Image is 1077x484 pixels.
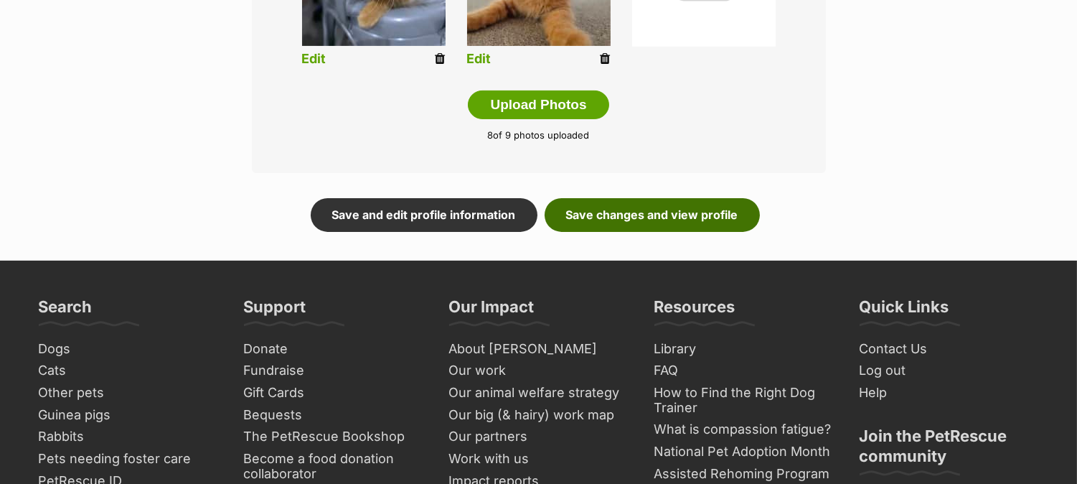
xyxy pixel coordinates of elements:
[33,360,224,382] a: Cats
[238,360,429,382] a: Fundraise
[443,338,634,360] a: About [PERSON_NAME]
[238,382,429,404] a: Gift Cards
[860,426,1039,475] h3: Join the PetRescue community
[33,338,224,360] a: Dogs
[238,404,429,427] a: Bequests
[33,382,224,404] a: Other pets
[854,382,1045,404] a: Help
[488,129,494,141] span: 8
[860,297,949,325] h3: Quick Links
[654,297,735,325] h3: Resources
[545,198,760,231] a: Save changes and view profile
[649,382,840,419] a: How to Find the Right Dog Trainer
[443,448,634,470] a: Work with us
[238,426,429,448] a: The PetRescue Bookshop
[244,297,306,325] h3: Support
[311,198,537,231] a: Save and edit profile information
[443,360,634,382] a: Our work
[273,129,804,143] p: of 9 photos uploaded
[443,382,634,404] a: Our animal welfare strategy
[649,441,840,463] a: National Pet Adoption Month
[443,426,634,448] a: Our partners
[649,419,840,441] a: What is compassion fatigue?
[33,426,224,448] a: Rabbits
[302,52,326,67] a: Edit
[468,90,608,119] button: Upload Photos
[33,404,224,427] a: Guinea pigs
[467,52,492,67] a: Edit
[443,404,634,427] a: Our big (& hairy) work map
[39,297,93,325] h3: Search
[854,338,1045,360] a: Contact Us
[649,338,840,360] a: Library
[33,448,224,470] a: Pets needing foster care
[238,338,429,360] a: Donate
[649,360,840,382] a: FAQ
[449,297,535,325] h3: Our Impact
[854,360,1045,382] a: Log out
